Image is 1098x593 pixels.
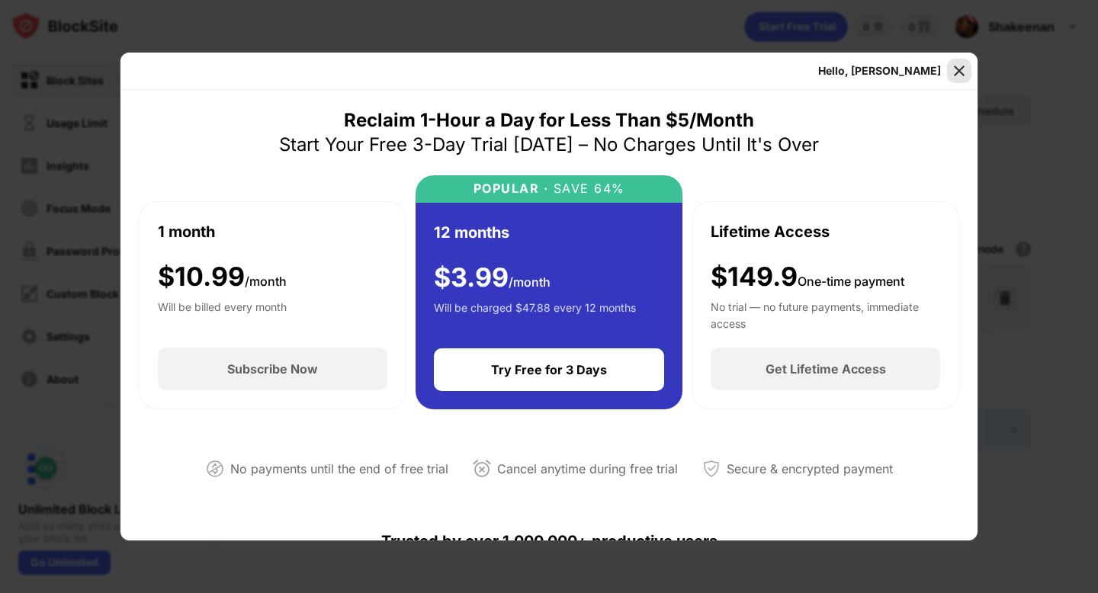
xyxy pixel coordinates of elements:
span: /month [509,274,551,290]
div: $ 3.99 [434,262,551,293]
div: Get Lifetime Access [766,361,886,377]
div: Reclaim 1-Hour a Day for Less Than $5/Month [344,108,754,133]
div: SAVE 64% [548,181,625,196]
div: Subscribe Now [227,361,318,377]
div: Trusted by over 1,000,000+ productive users [139,505,959,578]
div: 12 months [434,221,509,244]
div: Try Free for 3 Days [491,362,607,377]
div: No payments until the end of free trial [230,458,448,480]
div: Will be charged $47.88 every 12 months [434,300,636,330]
div: Hello, [PERSON_NAME] [818,65,941,77]
span: One-time payment [798,274,904,289]
div: Start Your Free 3-Day Trial [DATE] – No Charges Until It's Over [279,133,819,157]
img: cancel-anytime [473,460,491,478]
div: 1 month [158,220,215,243]
span: /month [245,274,287,289]
div: Secure & encrypted payment [727,458,893,480]
div: No trial — no future payments, immediate access [711,299,940,329]
img: not-paying [206,460,224,478]
img: secured-payment [702,460,721,478]
div: Will be billed every month [158,299,287,329]
div: $ 10.99 [158,261,287,293]
div: Cancel anytime during free trial [497,458,678,480]
div: $149.9 [711,261,904,293]
div: POPULAR · [474,181,549,196]
div: Lifetime Access [711,220,830,243]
